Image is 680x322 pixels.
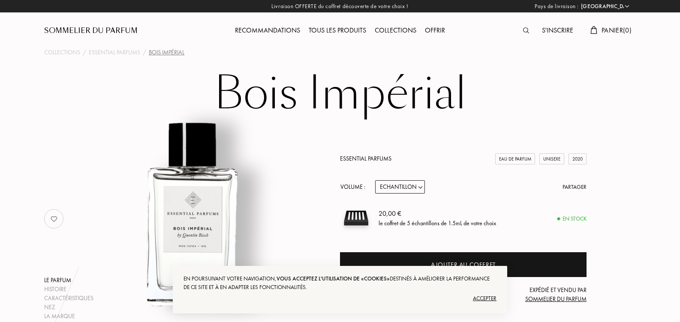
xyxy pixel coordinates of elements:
div: Bois Impérial [149,48,184,57]
a: Essential Parfums [340,155,391,162]
div: Nez [44,303,93,312]
span: Sommelier du Parfum [525,295,587,303]
div: Le parfum [44,276,93,285]
a: Recommandations [231,26,304,35]
a: Sommelier du Parfum [44,26,138,36]
div: Eau de Parfum [495,153,535,165]
div: Accepter [184,292,496,305]
div: / [143,48,146,57]
span: vous acceptez l'utilisation de «cookies» [277,275,390,282]
img: search_icn.svg [523,27,529,33]
div: 20,00 € [379,209,496,219]
div: le coffret de 5 échantillons de 1.5mL de votre choix [379,219,496,228]
div: Volume : [340,180,370,194]
div: 2020 [569,153,587,165]
h1: Bois Impérial [126,70,554,117]
a: S'inscrire [538,26,578,35]
div: Caractéristiques [44,294,93,303]
div: / [83,48,86,57]
div: Offrir [421,25,449,36]
div: Collections [370,25,421,36]
a: Collections [370,26,421,35]
div: Histoire [44,285,93,294]
div: La marque [44,312,93,321]
div: Expédié et vendu par [504,286,587,304]
div: S'inscrire [538,25,578,36]
div: Tous les produits [304,25,370,36]
a: Tous les produits [304,26,370,35]
span: Panier ( 0 ) [602,26,632,35]
div: Recommandations [231,25,304,36]
div: Unisexe [539,153,564,165]
a: Essential Parfums [89,48,140,57]
a: Collections [44,48,80,57]
span: Pays de livraison : [535,2,579,11]
div: En stock [557,215,587,223]
a: Offrir [421,26,449,35]
div: Partager [563,183,587,191]
img: no_like_p.png [45,210,63,227]
div: En poursuivant votre navigation, destinés à améliorer la performance de ce site et à en adapter l... [184,274,496,292]
img: Bois Impérial Essential Parfums [86,109,298,321]
img: sample box [340,202,372,234]
img: cart.svg [590,26,597,34]
div: Ajouter au coffret [431,260,496,270]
